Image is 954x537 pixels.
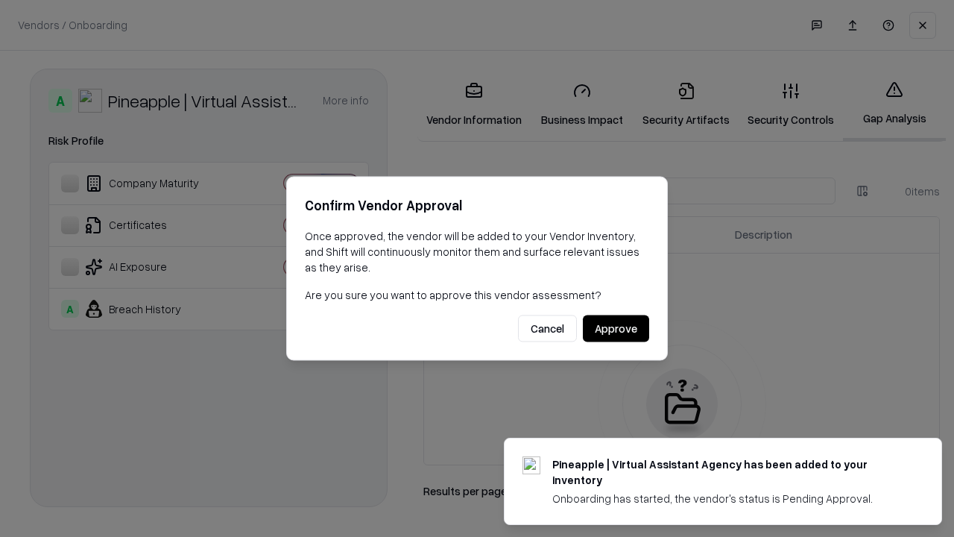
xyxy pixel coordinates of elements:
[583,315,649,342] button: Approve
[522,456,540,474] img: trypineapple.com
[305,287,649,303] p: Are you sure you want to approve this vendor assessment?
[305,195,649,216] h2: Confirm Vendor Approval
[305,228,649,275] p: Once approved, the vendor will be added to your Vendor Inventory, and Shift will continuously mon...
[552,491,906,506] div: Onboarding has started, the vendor's status is Pending Approval.
[518,315,577,342] button: Cancel
[552,456,906,488] div: Pineapple | Virtual Assistant Agency has been added to your inventory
